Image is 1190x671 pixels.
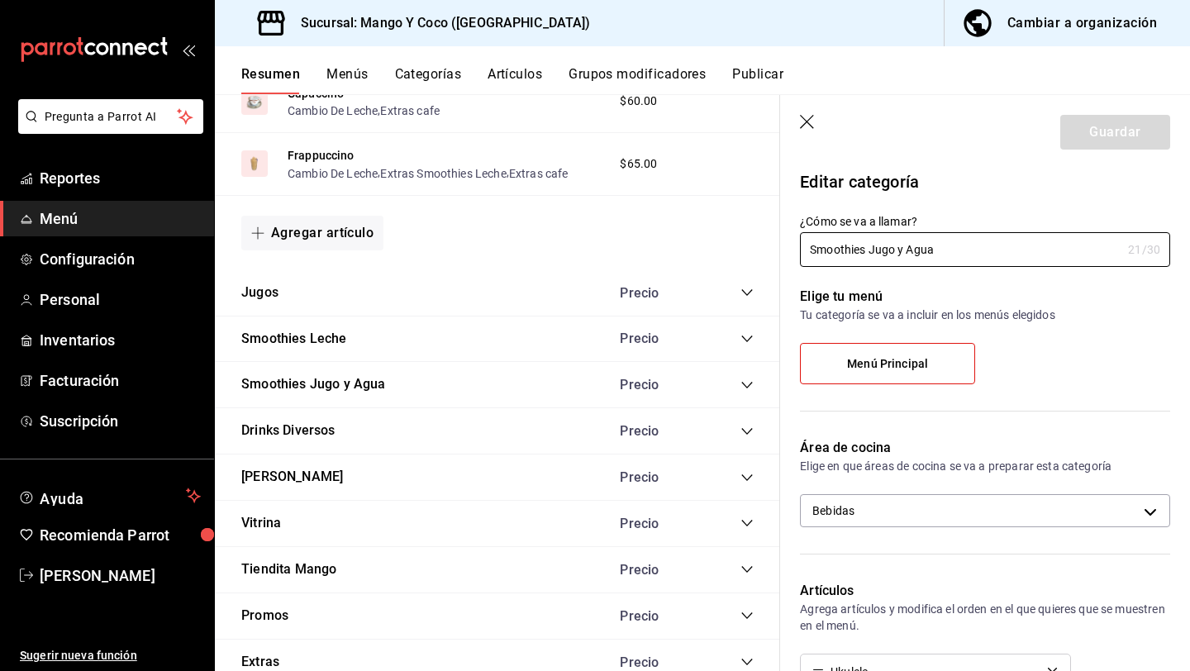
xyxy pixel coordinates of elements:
button: Agregar artículo [241,216,383,250]
button: Smoothies Leche [241,330,347,349]
button: collapse-category-row [740,655,754,669]
span: Reportes [40,167,201,189]
button: collapse-category-row [740,563,754,576]
button: Cambio De Leche [288,165,378,182]
button: collapse-category-row [740,286,754,299]
button: Smoothies Jugo y Agua [241,375,386,394]
button: Vitrina [241,514,281,533]
button: open_drawer_menu [182,43,195,56]
p: Agrega artículos y modifica el orden en el que quieres que se muestren en el menú. [800,601,1170,634]
button: Pregunta a Parrot AI [18,99,203,134]
div: , , [288,164,569,181]
span: Personal [40,288,201,311]
div: Precio [603,516,709,531]
button: Jugos [241,283,278,302]
div: Precio [603,562,709,578]
div: Precio [603,285,709,301]
button: [PERSON_NAME] [241,468,343,487]
span: $65.00 [620,155,657,173]
div: Precio [603,423,709,439]
button: collapse-category-row [740,378,754,392]
button: Extras cafe [380,102,440,119]
div: Cambiar a organización [1007,12,1157,35]
span: Recomienda Parrot [40,524,201,546]
img: Preview [241,88,268,115]
img: Preview [241,150,268,177]
div: Precio [603,654,709,670]
p: Elige tu menú [800,287,1170,307]
span: Suscripción [40,410,201,432]
button: collapse-category-row [740,425,754,438]
div: Precio [603,608,709,624]
p: Tu categoría se va a incluir en los menús elegidos [800,307,1170,323]
a: Pregunta a Parrot AI [12,120,203,137]
span: Configuración [40,248,201,270]
button: Promos [241,607,288,626]
div: Bebidas [800,494,1170,527]
span: Pregunta a Parrot AI [45,108,178,126]
button: Drinks Diversos [241,421,336,440]
button: Extras cafe [509,165,569,182]
label: ¿Cómo se va a llamar? [800,216,1170,227]
button: Artículos [488,66,542,94]
span: Facturación [40,369,201,392]
h3: Sucursal: Mango Y Coco ([GEOGRAPHIC_DATA]) [288,13,591,33]
button: Cambio De Leche [288,102,378,119]
span: Inventarios [40,329,201,351]
button: Tiendita Mango [241,560,336,579]
button: Grupos modificadores [569,66,706,94]
span: [PERSON_NAME] [40,564,201,587]
span: Sugerir nueva función [20,647,201,664]
div: Precio [603,331,709,346]
div: Precio [603,377,709,393]
p: Área de cocina [800,438,1170,458]
span: Menú Principal [847,357,928,371]
p: Artículos [800,581,1170,601]
button: Categorías [395,66,462,94]
span: $60.00 [620,93,657,110]
p: Elige en que áreas de cocina se va a preparar esta categoría [800,458,1170,474]
button: collapse-category-row [740,332,754,345]
div: navigation tabs [241,66,1190,94]
span: Ayuda [40,486,179,506]
p: Editar categoría [800,169,1170,194]
button: Resumen [241,66,300,94]
button: Frappuccino [288,147,355,164]
button: Menús [326,66,368,94]
button: collapse-category-row [740,609,754,622]
button: collapse-category-row [740,471,754,484]
div: , [288,102,440,119]
button: Extras Smoothies Leche [380,165,506,182]
span: Menú [40,207,201,230]
button: Publicar [732,66,783,94]
div: 21 /30 [1128,241,1160,258]
button: collapse-category-row [740,516,754,530]
div: Precio [603,469,709,485]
